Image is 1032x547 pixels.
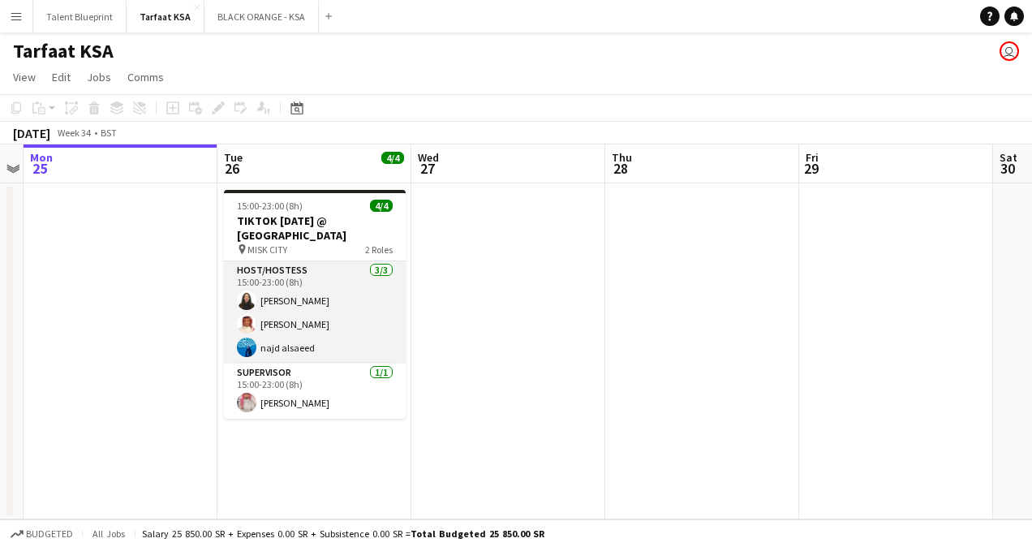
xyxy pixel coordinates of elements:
a: View [6,67,42,88]
span: 25 [28,159,53,178]
app-card-role: Supervisor1/115:00-23:00 (8h)[PERSON_NAME] [224,364,406,419]
span: Edit [52,70,71,84]
div: 1 Job [382,166,403,178]
span: Sat [1000,150,1017,165]
span: MISK CITY [247,243,287,256]
div: [DATE] [13,125,50,141]
span: Week 34 [54,127,94,139]
app-user-avatar: Abdulwahab Al Hijan [1000,41,1019,61]
span: 28 [609,159,632,178]
h3: TIKTOK [DATE] @ [GEOGRAPHIC_DATA] [224,213,406,243]
span: Mon [30,150,53,165]
span: 29 [803,159,819,178]
span: 4/4 [381,152,404,164]
span: Thu [612,150,632,165]
button: Budgeted [8,525,75,543]
span: Jobs [87,70,111,84]
button: BLACK ORANGE - KSA [204,1,319,32]
a: Comms [121,67,170,88]
span: View [13,70,36,84]
h1: Tarfaat KSA [13,39,114,63]
span: 15:00-23:00 (8h) [237,200,303,212]
span: Wed [418,150,439,165]
span: Tue [224,150,243,165]
div: BST [101,127,117,139]
span: 27 [415,159,439,178]
span: 30 [997,159,1017,178]
div: Salary 25 850.00 SR + Expenses 0.00 SR + Subsistence 0.00 SR = [142,528,544,540]
button: Tarfaat KSA [127,1,204,32]
app-job-card: 15:00-23:00 (8h)4/4TIKTOK [DATE] @ [GEOGRAPHIC_DATA] MISK CITY2 RolesHost/Hostess3/315:00-23:00 (... [224,190,406,419]
span: Budgeted [26,528,73,540]
button: Talent Blueprint [33,1,127,32]
span: 26 [221,159,243,178]
span: Total Budgeted 25 850.00 SR [411,528,544,540]
a: Edit [45,67,77,88]
span: Comms [127,70,164,84]
a: Jobs [80,67,118,88]
span: 4/4 [370,200,393,212]
app-card-role: Host/Hostess3/315:00-23:00 (8h)[PERSON_NAME][PERSON_NAME]najd alsaeed [224,261,406,364]
span: 2 Roles [365,243,393,256]
span: All jobs [89,528,128,540]
span: Fri [806,150,819,165]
